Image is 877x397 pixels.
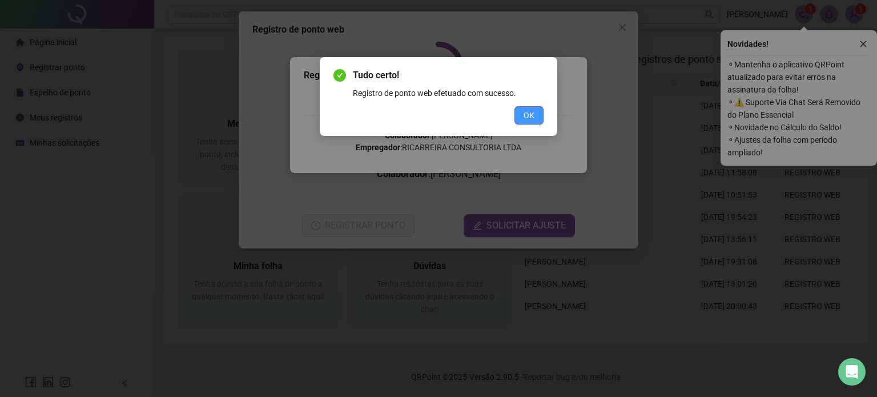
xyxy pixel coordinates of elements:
[353,69,544,82] span: Tudo certo!
[353,87,544,99] div: Registro de ponto web efetuado com sucesso.
[333,69,346,82] span: check-circle
[838,358,866,386] div: Open Intercom Messenger
[514,106,544,125] button: OK
[524,109,534,122] span: OK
